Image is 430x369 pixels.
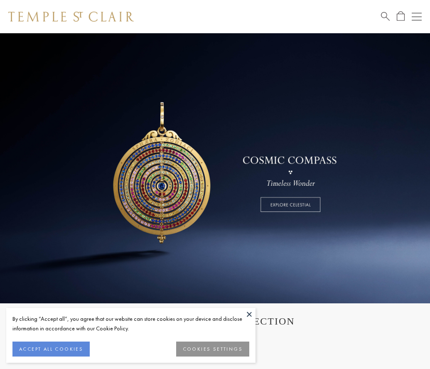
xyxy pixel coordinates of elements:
div: By clicking “Accept all”, you agree that our website can store cookies on your device and disclos... [12,314,249,333]
a: Open Shopping Bag [397,11,405,22]
button: Open navigation [412,12,422,22]
button: COOKIES SETTINGS [176,342,249,357]
a: Search [381,11,390,22]
img: Temple St. Clair [8,12,134,22]
button: ACCEPT ALL COOKIES [12,342,90,357]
